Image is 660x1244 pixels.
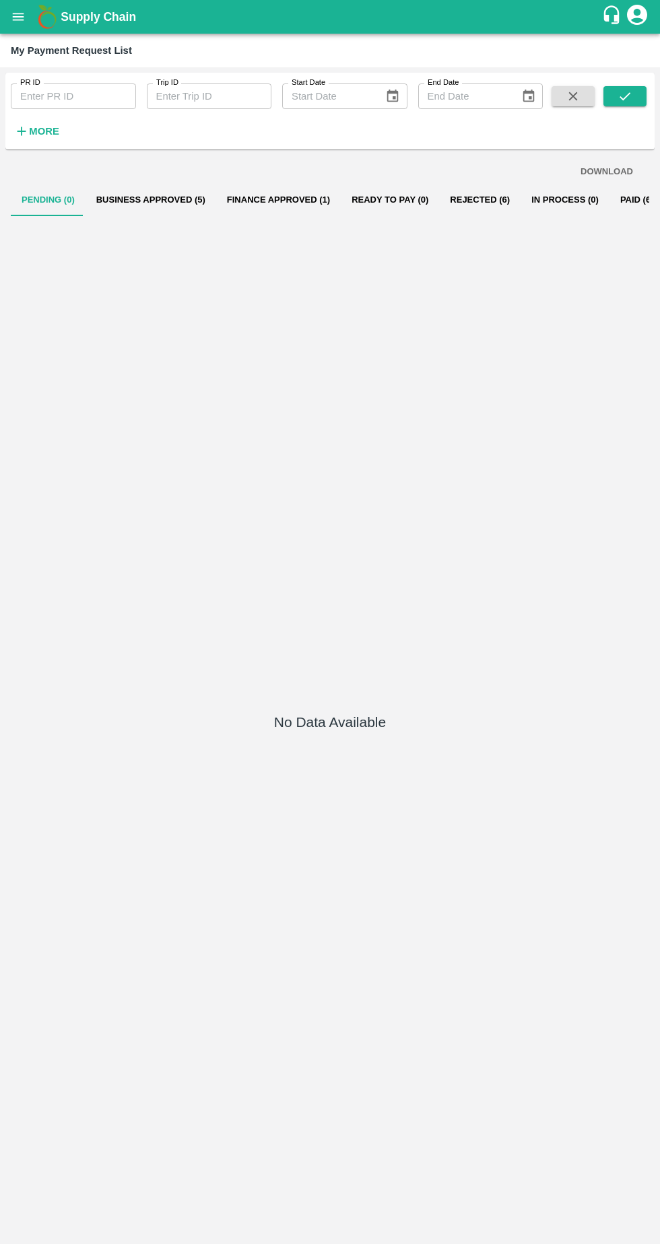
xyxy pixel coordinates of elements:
label: Trip ID [156,77,178,88]
input: End Date [418,83,510,109]
button: Business Approved (5) [86,184,216,216]
button: DOWNLOAD [575,160,638,184]
button: Rejected (6) [439,184,521,216]
div: customer-support [601,5,625,29]
label: End Date [428,77,459,88]
input: Start Date [282,83,374,109]
button: open drawer [3,1,34,32]
div: account of current user [625,3,649,31]
button: In Process (0) [521,184,609,216]
b: Supply Chain [61,10,136,24]
img: logo [34,3,61,30]
input: Enter Trip ID [147,83,272,109]
label: Start Date [292,77,325,88]
button: Pending (0) [11,184,86,216]
button: More [11,120,63,143]
a: Supply Chain [61,7,601,26]
button: Ready To Pay (0) [341,184,439,216]
label: PR ID [20,77,40,88]
strong: More [29,126,59,137]
button: Choose date [380,83,405,109]
div: My Payment Request List [11,42,132,59]
button: Choose date [516,83,541,109]
h5: No Data Available [274,713,386,732]
input: Enter PR ID [11,83,136,109]
button: Finance Approved (1) [216,184,341,216]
